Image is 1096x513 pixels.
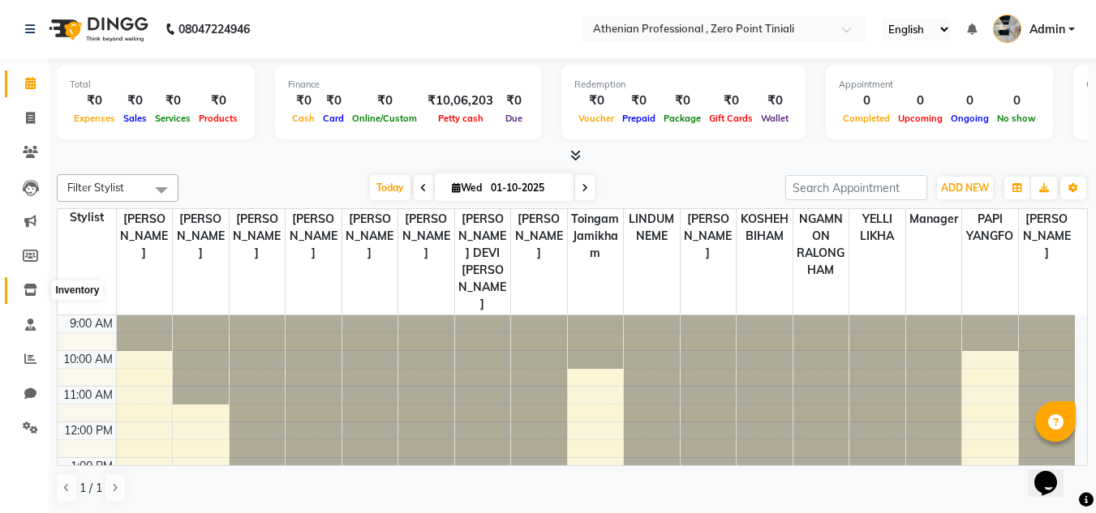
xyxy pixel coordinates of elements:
span: Voucher [574,113,618,124]
div: ₹0 [500,92,528,110]
span: [PERSON_NAME] [117,209,173,263]
iframe: chat widget [1028,448,1080,497]
span: Online/Custom [348,113,421,124]
span: Admin [1029,21,1065,38]
span: LINDUM NEME [624,209,680,246]
b: 08047224946 [178,6,250,52]
div: 9:00 AM [67,315,116,332]
div: ₹0 [288,92,319,110]
span: KOSHEH BIHAM [737,209,793,246]
span: Prepaid [618,113,660,124]
div: 0 [947,92,993,110]
div: Inventory [51,280,103,300]
span: [PERSON_NAME] DEVI [PERSON_NAME] [455,209,511,314]
span: [PERSON_NAME] [286,209,342,263]
span: Wallet [757,113,793,124]
img: logo [41,6,153,52]
div: Finance [288,78,528,92]
span: [PERSON_NAME] [342,209,398,263]
div: 0 [894,92,947,110]
div: ₹0 [618,92,660,110]
div: ₹0 [660,92,705,110]
span: [PERSON_NAME] [1019,209,1075,263]
div: 10:00 AM [60,351,116,368]
span: No show [993,113,1040,124]
span: 1 / 1 [80,480,102,497]
div: Stylist [58,209,116,226]
div: 11:00 AM [60,387,116,404]
span: Cash [288,113,319,124]
button: ADD NEW [937,177,993,199]
div: ₹0 [119,92,151,110]
span: Manager [906,209,962,229]
div: ₹0 [319,92,348,110]
div: 0 [839,92,894,110]
div: 1:00 PM [67,458,116,475]
span: Card [319,113,348,124]
div: 0 [993,92,1040,110]
span: NGAMNON RALONGHAM [793,209,849,280]
input: Search Appointment [785,175,927,200]
div: Redemption [574,78,793,92]
span: [PERSON_NAME] [173,209,229,263]
div: Appointment [839,78,1040,92]
span: Completed [839,113,894,124]
span: ADD NEW [941,182,989,194]
span: [PERSON_NAME] [230,209,286,263]
div: ₹0 [70,92,119,110]
div: ₹0 [195,92,242,110]
span: Today [370,175,410,200]
div: 12:00 PM [61,422,116,439]
span: Services [151,113,195,124]
div: ₹0 [705,92,757,110]
div: ₹0 [151,92,195,110]
span: Sales [119,113,151,124]
span: Expenses [70,113,119,124]
span: Toingam Jamikham [568,209,624,263]
span: Wed [448,182,486,194]
div: Total [70,78,242,92]
span: Products [195,113,242,124]
div: ₹0 [757,92,793,110]
span: [PERSON_NAME] [511,209,567,263]
div: ₹0 [348,92,421,110]
span: [PERSON_NAME] [681,209,737,263]
span: Upcoming [894,113,947,124]
div: ₹10,06,203 [421,92,500,110]
span: Ongoing [947,113,993,124]
span: Petty cash [434,113,488,124]
input: 2025-10-01 [486,176,567,200]
span: Due [501,113,527,124]
span: PAPI YANGFO [962,209,1018,246]
span: Package [660,113,705,124]
span: Gift Cards [705,113,757,124]
span: Filter Stylist [67,181,124,194]
span: YELLI LIKHA [849,209,905,246]
div: ₹0 [574,92,618,110]
span: [PERSON_NAME] [398,209,454,263]
img: Admin [993,15,1021,43]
